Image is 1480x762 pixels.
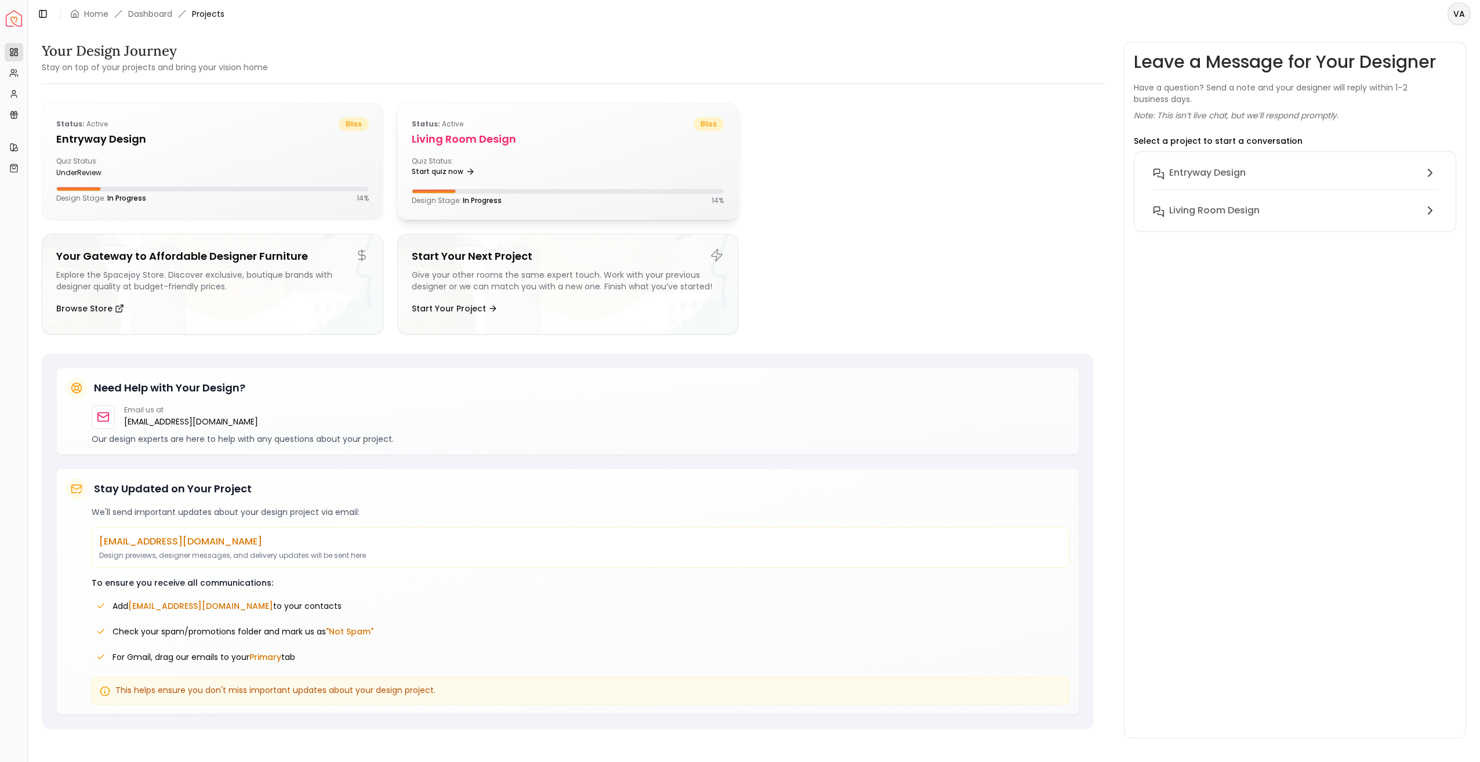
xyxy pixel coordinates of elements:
[56,168,208,177] div: underReview
[326,626,373,637] span: "Not Spam"
[70,8,224,20] nav: breadcrumb
[1144,161,1446,199] button: entryway design
[412,157,563,180] div: Quiz Status:
[56,157,208,177] div: Quiz Status:
[1169,166,1246,180] h6: entryway design
[1134,52,1436,72] h3: Leave a Message for Your Designer
[94,481,252,497] h5: Stay Updated on Your Project
[56,269,369,292] div: Explore the Spacejoy Store. Discover exclusive, boutique brands with designer quality at budget-f...
[124,415,258,429] a: [EMAIL_ADDRESS][DOMAIN_NAME]
[357,194,369,203] p: 14 %
[113,651,295,663] span: For Gmail, drag our emails to your tab
[412,119,440,129] b: Status:
[92,433,1069,445] p: Our design experts are here to help with any questions about your project.
[113,600,342,612] span: Add to your contacts
[99,551,1062,560] p: Design previews, designer messages, and delivery updates will be sent here
[412,297,498,320] button: Start Your Project
[1448,2,1471,26] button: VA
[92,506,1069,518] p: We'll send important updates about your design project via email:
[694,117,724,131] span: bliss
[339,117,369,131] span: bliss
[128,600,273,612] span: [EMAIL_ADDRESS][DOMAIN_NAME]
[412,131,724,147] h5: Living Room design
[99,535,1062,549] p: [EMAIL_ADDRESS][DOMAIN_NAME]
[128,8,172,20] a: Dashboard
[92,577,1069,589] p: To ensure you receive all communications:
[42,234,383,335] a: Your Gateway to Affordable Designer FurnitureExplore the Spacejoy Store. Discover exclusive, bout...
[56,194,146,203] p: Design Stage:
[412,164,475,180] a: Start quiz now
[42,42,268,60] h3: Your Design Journey
[56,248,369,264] h5: Your Gateway to Affordable Designer Furniture
[1134,82,1456,105] p: Have a question? Send a note and your designer will reply within 1–2 business days.
[107,193,146,203] span: In Progress
[249,651,281,663] span: Primary
[1134,110,1338,121] p: Note: This isn’t live chat, but we’ll respond promptly.
[6,10,22,27] img: Spacejoy Logo
[56,297,124,320] button: Browse Store
[397,234,739,335] a: Start Your Next ProjectGive your other rooms the same expert touch. Work with your previous desig...
[412,248,724,264] h5: Start Your Next Project
[192,8,224,20] span: Projects
[412,196,502,205] p: Design Stage:
[1134,135,1303,147] p: Select a project to start a conversation
[463,195,502,205] span: In Progress
[56,117,108,131] p: active
[56,131,369,147] h5: entryway design
[1169,204,1260,217] h6: Living Room design
[6,10,22,27] a: Spacejoy
[56,119,85,129] b: Status:
[124,405,258,415] p: Email us at
[113,626,373,637] span: Check your spam/promotions folder and mark us as
[115,684,436,696] span: This helps ensure you don't miss important updates about your design project.
[1144,199,1446,222] button: Living Room design
[412,269,724,292] div: Give your other rooms the same expert touch. Work with your previous designer or we can match you...
[42,61,268,73] small: Stay on top of your projects and bring your vision home
[84,8,108,20] a: Home
[712,196,724,205] p: 14 %
[412,117,463,131] p: active
[94,380,245,396] h5: Need Help with Your Design?
[1449,3,1470,24] span: VA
